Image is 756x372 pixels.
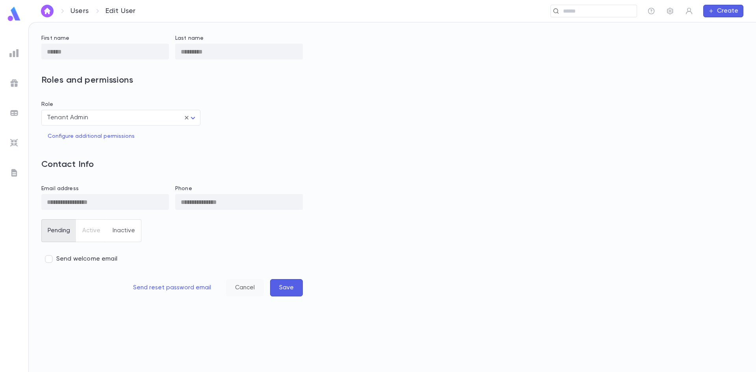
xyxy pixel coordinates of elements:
label: Role [41,101,54,107]
label: Last name [175,35,204,41]
img: logo [6,6,22,22]
label: First name [41,35,69,41]
button: Cancel [226,279,264,296]
div: Tenant Admin [41,110,200,126]
label: Email address [41,185,79,192]
img: batches_grey.339ca447c9d9533ef1741baa751efc33.svg [9,108,19,118]
button: Send reset password email [124,279,220,296]
img: reports_grey.c525e4749d1bce6a11f5fe2a8de1b229.svg [9,48,19,58]
button: Create [703,5,743,17]
h6: Roles and permissions [41,69,303,92]
button: Inactive [106,219,141,242]
img: home_white.a664292cf8c1dea59945f0da9f25487c.svg [43,8,52,14]
span: Send welcome email [56,255,117,263]
button: Save [270,279,303,296]
h6: Contact Info [41,153,303,176]
label: Phone [175,185,192,192]
p: Edit User [106,7,136,15]
a: Users [70,7,89,15]
img: imports_grey.530a8a0e642e233f2baf0ef88e8c9fcb.svg [9,138,19,148]
button: Pending [41,219,76,242]
img: campaigns_grey.99e729a5f7ee94e3726e6486bddda8f1.svg [9,78,19,88]
img: letters_grey.7941b92b52307dd3b8a917253454ce1c.svg [9,168,19,178]
button: Configure additional permissions [41,129,141,144]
